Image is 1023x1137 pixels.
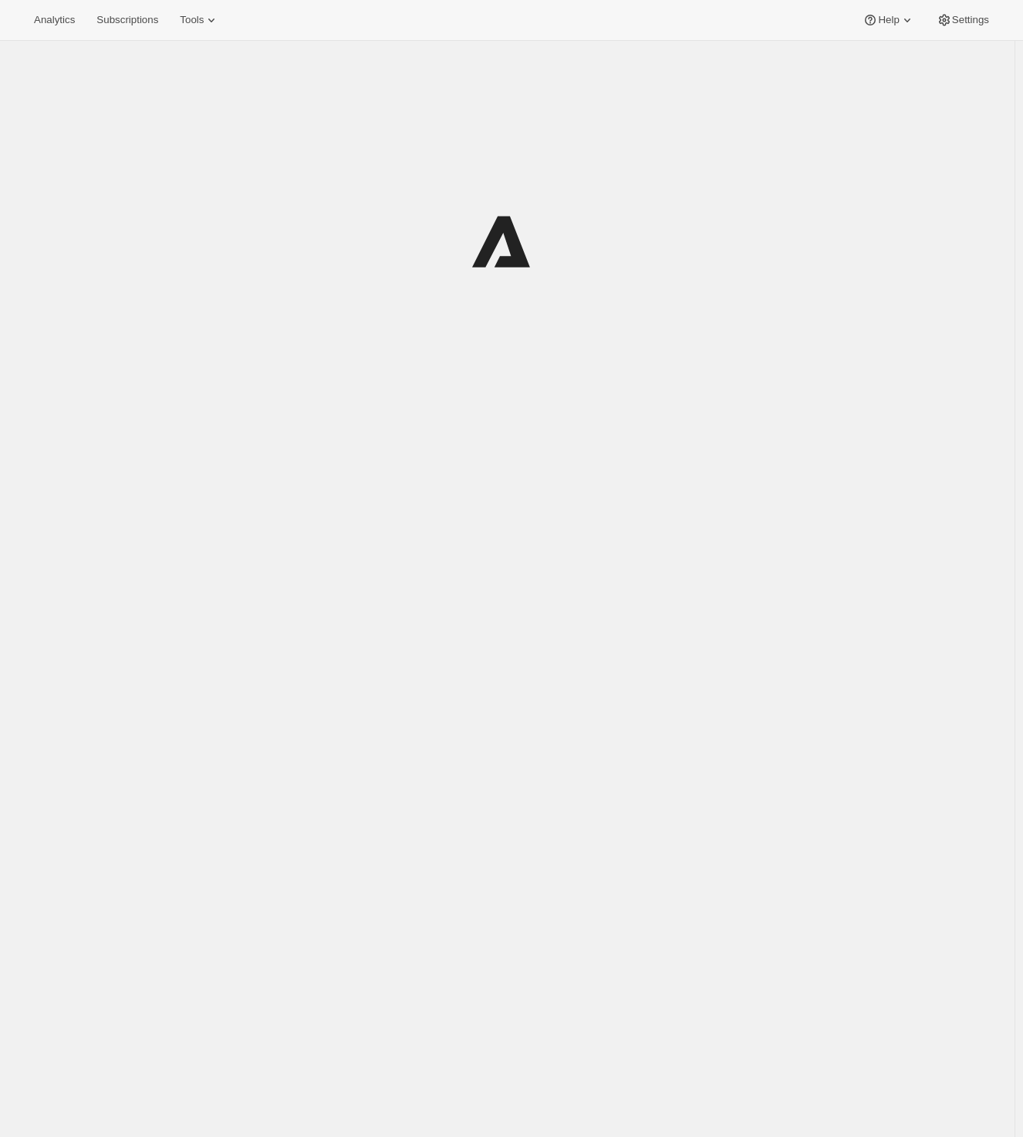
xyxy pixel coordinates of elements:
button: Subscriptions [87,9,167,31]
span: Analytics [34,14,75,26]
span: Subscriptions [96,14,158,26]
span: Tools [180,14,204,26]
span: Settings [952,14,989,26]
button: Help [853,9,923,31]
button: Settings [927,9,998,31]
button: Tools [170,9,228,31]
button: Analytics [25,9,84,31]
span: Help [878,14,899,26]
